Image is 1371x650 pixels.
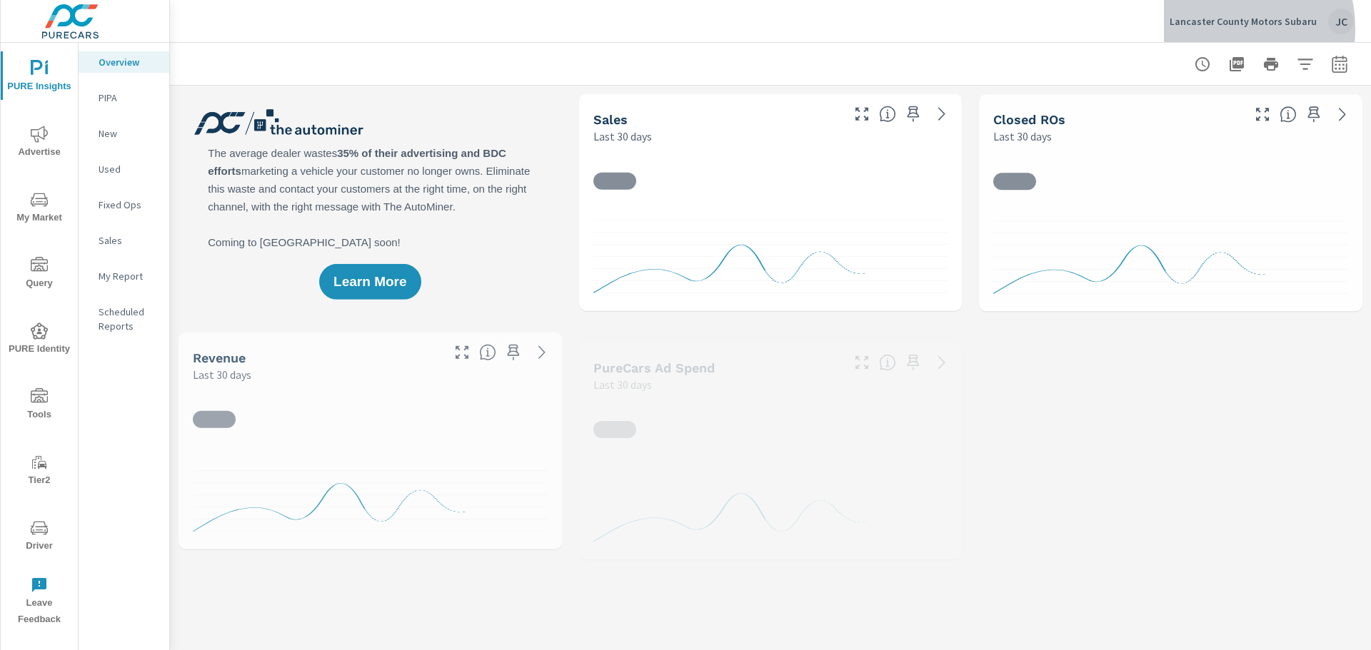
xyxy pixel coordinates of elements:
[193,350,246,365] h5: Revenue
[902,103,925,126] span: Save this to your personalized report
[1328,9,1354,34] div: JC
[531,341,553,364] a: See more details in report
[902,351,925,374] span: Save this to your personalized report
[5,126,74,161] span: Advertise
[993,128,1052,145] p: Last 30 days
[99,305,158,333] p: Scheduled Reports
[850,351,873,374] button: Make Fullscreen
[850,103,873,126] button: Make Fullscreen
[879,106,896,123] span: Number of vehicles sold by the dealership over the selected date range. [Source: This data is sou...
[5,454,74,489] span: Tier2
[193,366,251,383] p: Last 30 days
[99,126,158,141] p: New
[5,519,74,554] span: Driver
[879,354,896,371] span: Total cost of media for all PureCars channels for the selected dealership group over the selected...
[5,257,74,292] span: Query
[593,112,628,127] h5: Sales
[930,103,953,126] a: See more details in report
[1170,15,1317,28] p: Lancaster County Motors Subaru
[5,191,74,226] span: My Market
[593,128,652,145] p: Last 30 days
[99,198,158,212] p: Fixed Ops
[5,388,74,423] span: Tools
[79,87,169,108] div: PIPA
[5,60,74,95] span: PURE Insights
[99,162,158,176] p: Used
[1331,103,1354,126] a: See more details in report
[1291,50,1320,78] button: Apply Filters
[79,301,169,337] div: Scheduled Reports
[1325,50,1354,78] button: Select Date Range
[333,275,406,288] span: Learn More
[451,341,473,364] button: Make Fullscreen
[479,344,496,361] span: Total sales revenue over the selected date range. [Source: This data is sourced from the dealer’s...
[319,264,421,300] button: Learn More
[99,269,158,283] p: My Report
[593,360,715,375] h5: PureCars Ad Spend
[79,51,169,73] div: Overview
[1222,50,1251,78] button: "Export Report to PDF"
[1251,103,1274,126] button: Make Fullscreen
[79,123,169,144] div: New
[99,91,158,105] p: PIPA
[502,341,525,364] span: Save this to your personalized report
[1302,103,1325,126] span: Save this to your personalized report
[79,158,169,180] div: Used
[1280,106,1297,123] span: Number of Repair Orders Closed by the selected dealership group over the selected time range. [So...
[79,194,169,215] div: Fixed Ops
[993,112,1065,127] h5: Closed ROs
[5,577,74,628] span: Leave Feedback
[930,351,953,374] a: See more details in report
[79,230,169,251] div: Sales
[79,265,169,287] div: My Report
[1,43,78,634] div: nav menu
[1257,50,1285,78] button: Print Report
[99,233,158,248] p: Sales
[99,55,158,69] p: Overview
[593,376,652,393] p: Last 30 days
[5,323,74,357] span: PURE Identity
